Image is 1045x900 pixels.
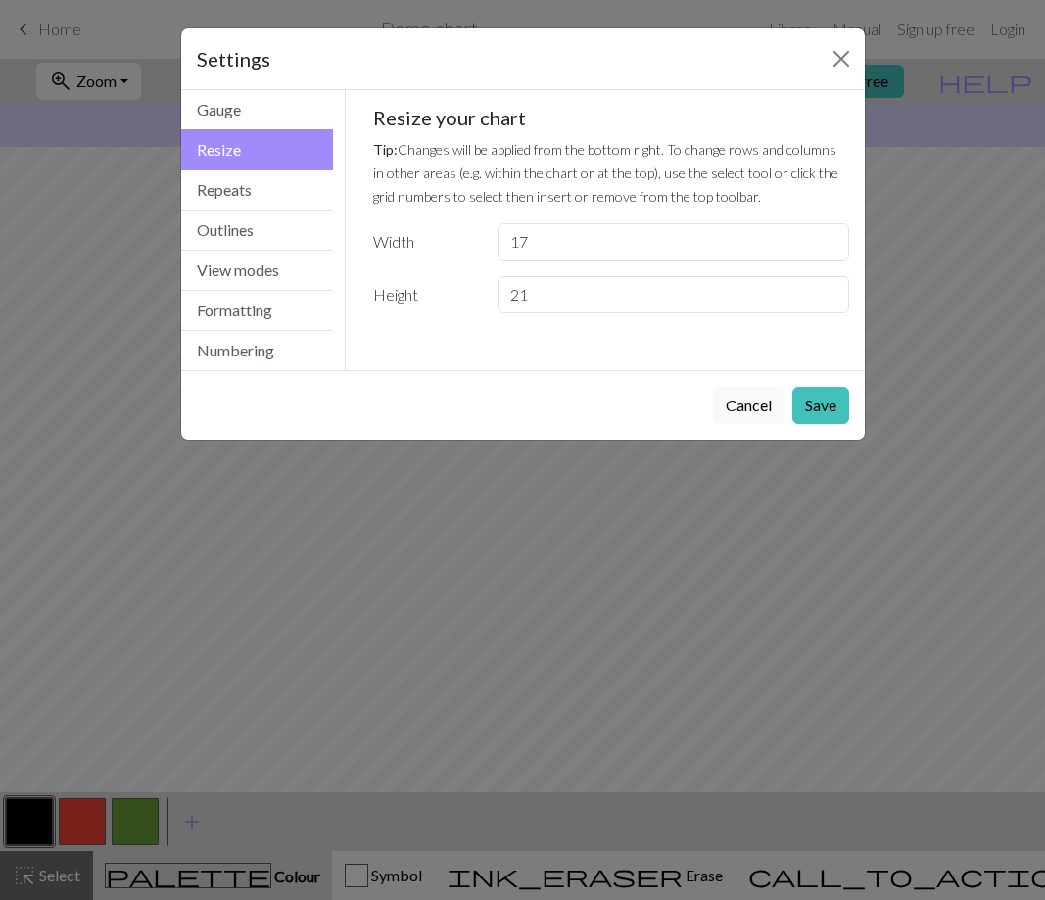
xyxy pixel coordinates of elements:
button: Cancel [713,387,784,424]
h5: Resize your chart [373,106,849,129]
button: Close [826,43,857,74]
button: View modes [181,251,334,291]
label: Width [361,223,486,261]
button: Save [792,387,849,424]
button: Gauge [181,90,334,130]
strong: Tip: [373,141,398,158]
h5: Settings [197,44,270,73]
small: Changes will be applied from the bottom right. To change rows and columns in other areas (e.g. wi... [373,141,838,205]
button: Formatting [181,291,334,331]
button: Numbering [181,331,334,370]
button: Repeats [181,170,334,211]
button: Resize [181,129,334,170]
label: Height [361,276,486,313]
button: Outlines [181,211,334,251]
